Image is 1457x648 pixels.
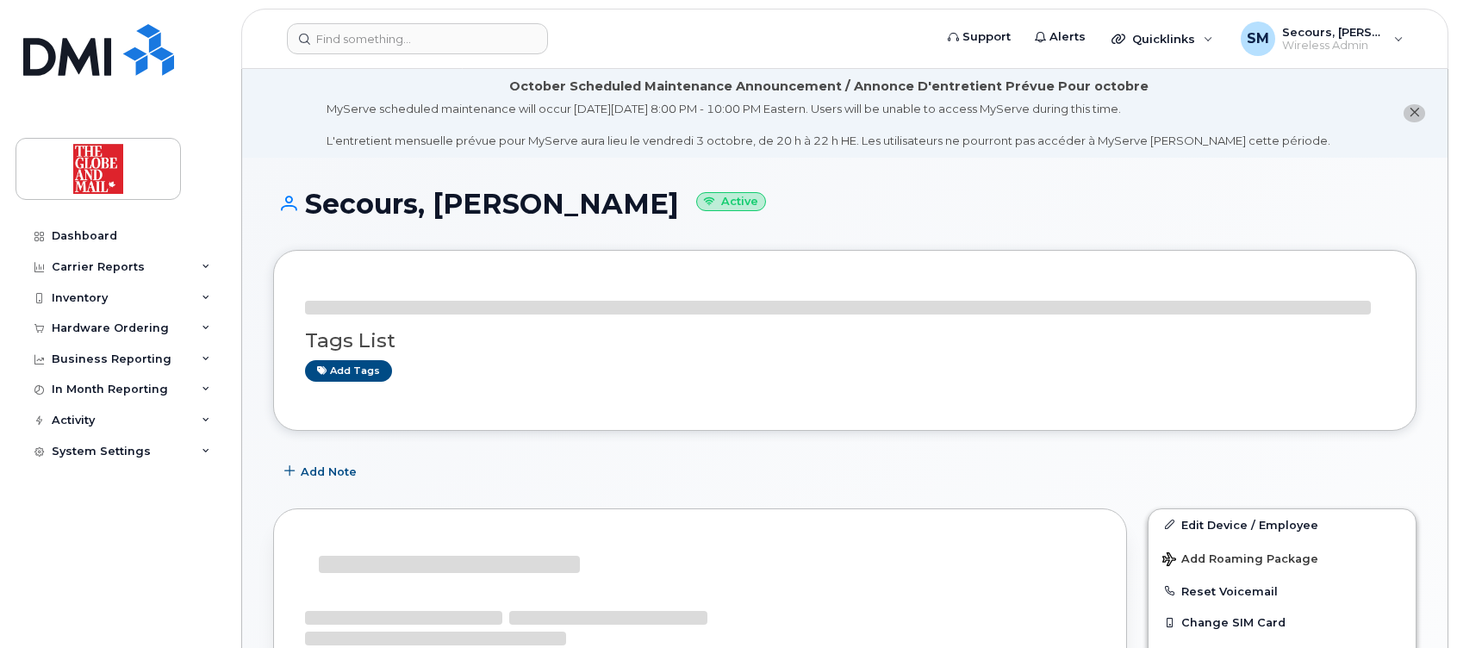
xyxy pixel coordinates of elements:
div: October Scheduled Maintenance Announcement / Annonce D'entretient Prévue Pour octobre [509,78,1149,96]
small: Active [696,192,766,212]
span: Add Note [301,464,357,480]
h1: Secours, [PERSON_NAME] [273,189,1417,219]
button: Add Roaming Package [1149,540,1416,576]
h3: Tags List [305,330,1385,352]
button: close notification [1404,104,1425,122]
a: Edit Device / Employee [1149,509,1416,540]
a: Add tags [305,360,392,382]
button: Reset Voicemail [1149,576,1416,607]
button: Add Note [273,457,371,488]
div: MyServe scheduled maintenance will occur [DATE][DATE] 8:00 PM - 10:00 PM Eastern. Users will be u... [327,101,1330,149]
span: Add Roaming Package [1162,552,1318,569]
button: Change SIM Card [1149,607,1416,638]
